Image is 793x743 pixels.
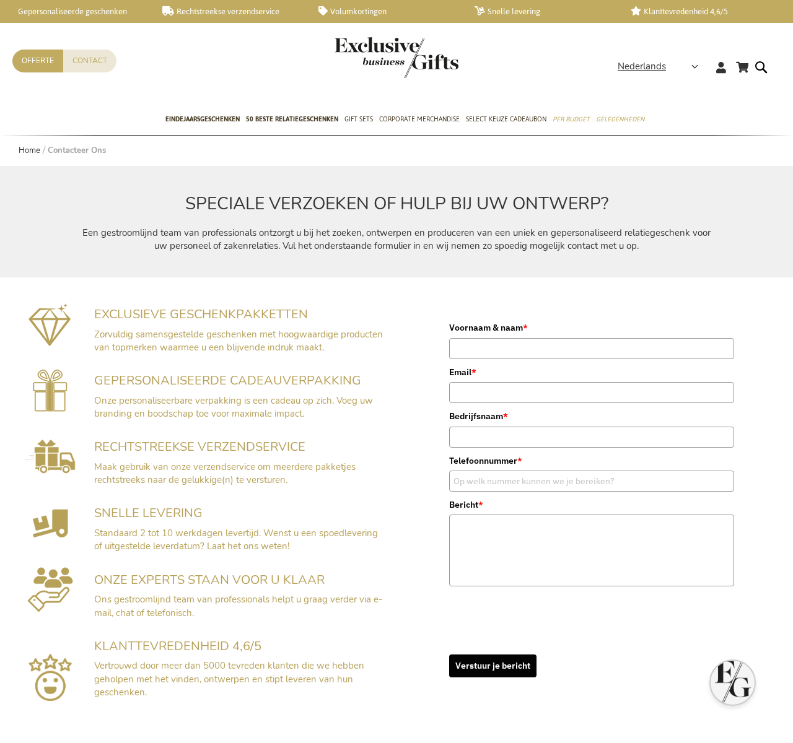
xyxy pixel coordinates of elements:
[335,37,396,78] a: store logo
[379,113,460,126] span: Corporate Merchandise
[33,369,68,412] img: Gepersonaliseerde cadeauverpakking voorzien van uw branding
[165,105,240,136] a: Eindejaarsgeschenken
[246,105,338,136] a: 50 beste relatiegeschenken
[94,461,356,486] span: Maak gebruik van onze verzendservice om meerdere pakketjes rechtstreeks naar de gelukkige(n) te v...
[63,50,116,72] a: Contact
[94,527,378,552] span: Standaard 2 tot 10 werkdagen levertijd. Wenst u een spoedlevering of uitgestelde leverdatum? Laat...
[631,6,767,17] a: Klanttevredenheid 4,6/5
[318,6,455,17] a: Volumkortingen
[449,409,734,423] label: Bedrijfsnaam
[162,6,299,17] a: Rechtstreekse verzendservice
[25,440,76,474] img: Rechtstreekse Verzendservice
[94,306,308,323] span: EXCLUSIEVE GESCHENKPAKKETTEN
[94,328,383,354] span: Zorvuldig samensgestelde geschenken met hoogwaardige producten van topmerken waarmee u een blijve...
[335,37,458,78] img: Exclusive Business gifts logo
[596,113,644,126] span: Gelegenheden
[449,471,734,492] input: Op welk nummer kunnen we je bereiken?
[449,321,734,334] label: Voornaam & naam
[165,113,240,126] span: Eindejaarsgeschenken
[596,105,644,136] a: Gelegenheden
[79,194,714,214] h2: SPECIALE VERZOEKEN OF HULP BIJ UW ONTWERP?
[466,113,546,126] span: Select Keuze Cadeaubon
[466,105,546,136] a: Select Keuze Cadeaubon
[12,50,63,72] a: Offerte
[94,505,203,521] span: SNELLE LEVERING
[449,498,734,511] label: Bericht
[28,692,72,704] a: Google Reviews Exclusive Business Gifts
[79,227,714,253] p: Een gestroomlijnd team van professionals ontzorgt u bij het zoeken, ontwerpen en produceren van e...
[449,365,734,379] label: Email
[449,654,537,677] button: Verstuur je bericht
[28,654,72,701] img: Sluit U Aan Bij Meer Dan 5.000+ Tevreden Klanten
[94,438,305,455] span: RECHTSTREEKSE VERZENDSERVICE
[618,59,666,74] span: Nederlands
[25,464,76,477] a: Rechtstreekse Verzendservice
[94,571,325,588] span: ONZE EXPERTS STAAN VOOR U KLAAR
[449,593,637,641] iframe: reCAPTCHA
[344,105,373,136] a: Gift Sets
[553,105,590,136] a: Per Budget
[94,394,373,420] span: Onze personaliseerbare verpakking is een cadeau op zich. Voeg uw branding en boodschap toe voor m...
[94,372,361,389] span: GEPERSONALISEERDE CADEAUVERPAKKING
[246,113,338,126] span: 50 beste relatiegeschenken
[6,6,142,17] a: Gepersonaliseerde geschenken
[553,113,590,126] span: Per Budget
[344,113,373,126] span: Gift Sets
[19,145,40,156] a: Home
[94,593,382,619] span: Ons gestroomlijnd team van professionals helpt u graag verder via e-mail, chat of telefonisch.
[449,454,734,467] label: Telefoonnummer
[94,638,261,654] span: KLANTTEVREDENHEID 4,6/5
[28,302,71,346] img: Exclusieve geschenkpakketten mét impact
[48,145,106,156] strong: Contacteer Ons
[475,6,611,17] a: Snelle levering
[379,105,460,136] a: Corporate Merchandise
[94,659,364,698] span: Vertrouwd door meer dan 5000 tevreden klanten die we hebben geholpen met het vinden, ontwerpen en...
